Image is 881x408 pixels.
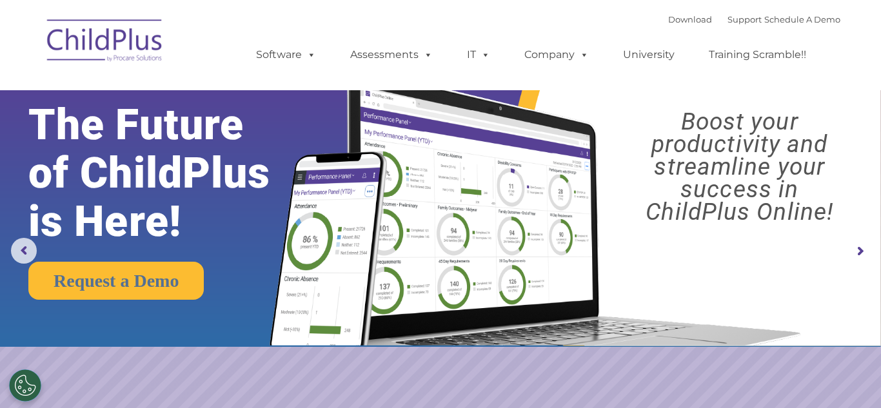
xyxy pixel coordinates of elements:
[243,42,329,68] a: Software
[454,42,503,68] a: IT
[696,42,819,68] a: Training Scramble!!
[764,14,840,24] a: Schedule A Demo
[28,101,310,246] rs-layer: The Future of ChildPlus is Here!
[337,42,446,68] a: Assessments
[179,138,234,148] span: Phone number
[728,14,762,24] a: Support
[668,14,712,24] a: Download
[609,110,870,223] rs-layer: Boost your productivity and streamline your success in ChildPlus Online!
[28,262,204,300] a: Request a Demo
[511,42,602,68] a: Company
[668,14,840,24] font: |
[610,42,688,68] a: University
[179,85,219,95] span: Last name
[41,10,170,75] img: ChildPlus by Procare Solutions
[9,369,41,402] button: Cookies Settings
